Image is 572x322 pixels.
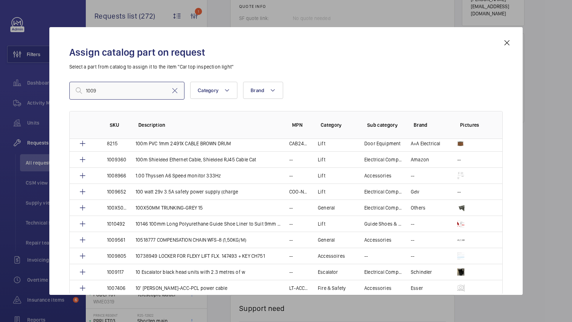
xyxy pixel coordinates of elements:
p: -- [411,236,414,243]
p: COO-NUG31535 [289,188,309,195]
p: Fire & Safety [318,285,346,292]
img: WRH1pPpFcD6rqIWD88u8kfonxAwMKa_ZgPem3WJNpq3Lzi9h.png [457,236,464,243]
p: Lift [318,172,325,179]
p: Sub category [367,121,402,129]
p: Lift [318,220,325,227]
p: Others [411,204,425,211]
p: Guide Shoes & Oiler [364,220,402,227]
img: mgKNnLUo32YisrdXDPXwnmHuC0uVg7sd9j77u0g5nYnLw-oI.png [457,285,464,292]
p: Electrical Component [364,204,402,211]
input: Find a part [69,82,184,100]
p: -- [289,156,293,163]
p: -- [289,172,293,179]
p: -- [457,188,461,195]
p: CAB2491X100BRO [289,140,309,147]
p: 100X50MM TRUNKING-GREY 15 [107,204,127,211]
p: Select a part from catalog to assign it to the item "Car top inspection light" [69,63,503,70]
p: Accessories [364,236,391,243]
img: ZISN1RhWNW6q92DkLI6Mv43eFJqMKh4VM4kXKXgyASR4MSqW.png [457,268,464,276]
img: XTlnvP_THAAr1XVWER3hOvTA1_sVTt-kADxRMNMJwDSsFVz6.png [457,220,464,227]
p: Electrical Component [364,156,402,163]
p: Brand [414,121,449,129]
p: Schindler [411,268,432,276]
p: Gdv [411,188,420,195]
p: 10518777 COMPENSATION CHAIN WFS-8 (1,50KG/M) [135,236,246,243]
p: Accessoires [318,252,345,260]
p: -- [457,156,461,163]
p: -- [289,268,293,276]
p: Lift [318,188,325,195]
p: -- [289,252,293,260]
img: tICnuDsX_o-CwpChXbJ1F6UxGeYMC4pY26QpCON1neb_UtV-.png [457,252,464,260]
p: -- [289,220,293,227]
p: Lift [318,156,325,163]
p: Esser [411,285,423,292]
span: Brand [251,87,264,93]
p: -- [411,172,414,179]
p: Pictures [460,121,488,129]
p: LT-ACC-PCL [289,285,309,292]
p: A+A Electrical [411,140,440,147]
p: Escalator [318,268,338,276]
p: Lift [318,140,325,147]
p: 8215 [107,140,118,147]
span: Category [198,87,218,93]
img: VHD7bkVNnQ0KJa5bw35tEtMVTH3NPI4F4HMghYraLdzgltSJ.png [457,204,464,211]
p: 1009117 [107,268,124,276]
p: 100X50MM TRUNKING-GREY 15 [135,204,203,211]
img: m-hAZRyvi-9fThGbG0Vkf1sdnAtwsvNE7sMgqKHrRttlATom.png [457,172,464,179]
p: 100m PVC 1mm 2491X CABLE BROWN DRUM [135,140,231,147]
p: -- [411,220,414,227]
img: ZbIDPP04f2JYtGcs-m38CqtLFOW_nWu-n0BT0P3svn8QJh41.png [457,140,464,147]
p: General [318,204,335,211]
h2: Assign catalog part on request [69,46,503,59]
p: -- [364,252,368,260]
p: 1009561 [107,236,125,243]
p: 10738949 LOCKER FOR FLEXY LIFT FLX. 147493 + KEY CH751 [135,252,265,260]
p: -- [411,252,414,260]
p: Accessories [364,172,391,179]
p: 100 watt 29v 3.5A safety power supply (charge [135,188,238,195]
p: 100m Shielded Ethernet Cable, Shielded RJ45 Cable Cat [135,156,256,163]
p: Description [138,121,281,129]
button: Category [190,82,237,99]
p: 1010492 [107,220,125,227]
button: Brand [243,82,283,99]
p: 1007406 [107,285,125,292]
p: 1009805 [107,252,126,260]
p: General [318,236,335,243]
p: -- [289,236,293,243]
p: Amazon [411,156,429,163]
p: 1009652 [107,188,126,195]
p: 1009360 [107,156,126,163]
p: Door Equipment [364,140,401,147]
p: 10' [PERSON_NAME]-ACC-PCL power cable [135,285,227,292]
p: 1008966 [107,172,126,179]
p: Accessories [364,285,391,292]
p: SKU [110,121,127,129]
p: -- [289,204,293,211]
p: Category [321,121,356,129]
p: 10 Escalator black head units with 2.3 metres of w [135,268,245,276]
p: Electrical Component [364,268,402,276]
p: 1.00 Thyssen A6 Speed monitor 333Hz [135,172,221,179]
p: 10146 100mm Long Polyurethane Guide Shoe Liner to Suit 9mm Guide Rail [135,220,281,227]
p: MPN [292,121,309,129]
p: Electrical Component [364,188,402,195]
